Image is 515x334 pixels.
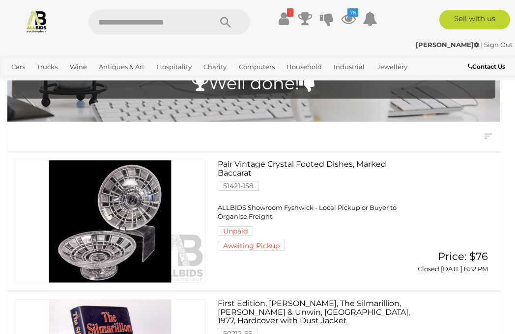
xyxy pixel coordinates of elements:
a: Hospitality [153,59,196,75]
a: Price: $76 Closed [DATE] 8:32 PM [426,251,490,274]
a: Trucks [33,59,61,75]
a: 78 [341,10,356,27]
button: Search [201,10,250,34]
a: Household [283,59,326,75]
a: [PERSON_NAME] [416,41,481,49]
a: [GEOGRAPHIC_DATA] [70,75,148,91]
a: Sports [38,75,66,91]
span: Price: $76 [438,250,488,262]
a: Cars [7,59,29,75]
a: Jewellery [373,59,411,75]
a: ! [276,10,291,27]
a: Office [7,75,34,91]
a: Industrial [330,59,369,75]
a: Sign Out [484,41,513,49]
a: Charity [200,59,230,75]
a: Computers [235,59,279,75]
span: | [481,41,483,49]
h4: Well done! [17,74,490,93]
i: 78 [347,8,358,17]
b: Contact Us [468,63,505,70]
a: Sell with us [439,10,510,29]
a: Pair Vintage Crystal Footed Dishes, Marked Baccarat 51421-158 ALLBIDS Showroom Fyshwick - Local P... [225,160,411,250]
a: Antiques & Art [95,59,148,75]
img: Allbids.com.au [25,10,48,33]
strong: [PERSON_NAME] [416,41,479,49]
a: Contact Us [468,61,508,72]
i: ! [287,8,293,17]
a: Wine [66,59,91,75]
